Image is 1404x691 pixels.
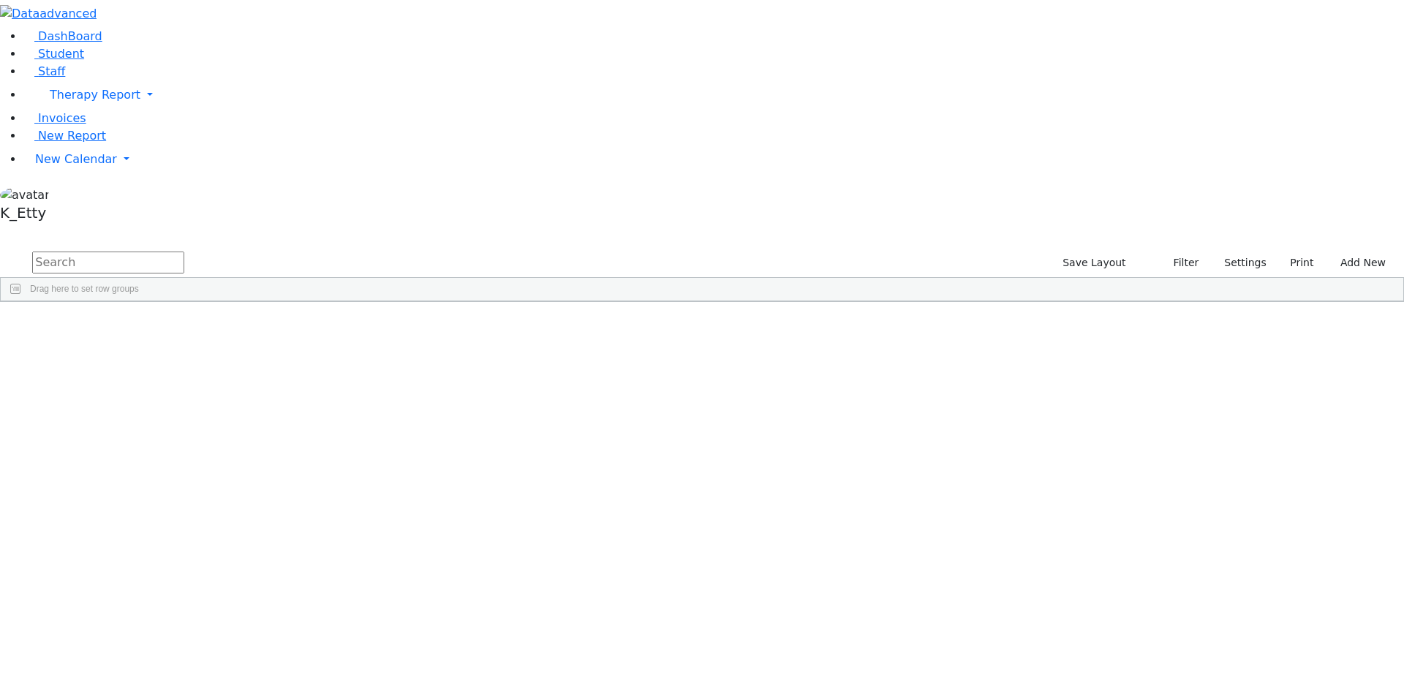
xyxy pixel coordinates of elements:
span: New Report [38,129,106,143]
button: Print [1273,252,1321,274]
span: New Calendar [35,152,117,166]
span: Drag here to set row groups [30,284,139,294]
a: Student [23,47,84,61]
a: Invoices [23,111,86,125]
button: Save Layout [1056,252,1132,274]
a: New Calendar [23,145,1404,174]
input: Search [32,252,184,273]
a: DashBoard [23,29,102,43]
span: Therapy Report [50,88,140,102]
button: Filter [1155,252,1206,274]
a: Staff [23,64,65,78]
a: Therapy Report [23,80,1404,110]
span: Staff [38,64,65,78]
a: New Report [23,129,106,143]
button: Add New [1326,252,1392,274]
button: Settings [1205,252,1272,274]
span: Invoices [38,111,86,125]
span: Student [38,47,84,61]
span: DashBoard [38,29,102,43]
